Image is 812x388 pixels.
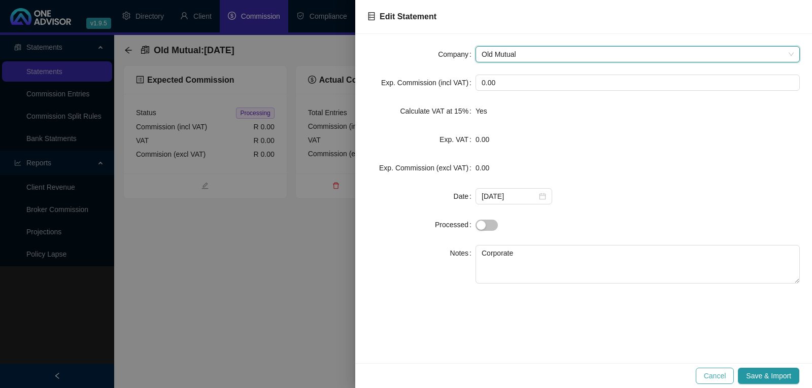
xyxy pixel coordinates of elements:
[438,46,476,62] label: Company
[439,131,476,148] label: Exp. VAT
[367,12,376,20] span: database
[482,47,794,62] span: Old Mutual
[450,245,476,261] label: Notes
[379,160,476,176] label: Exp. Commission (excl VAT)
[704,370,726,381] span: Cancel
[696,368,734,384] button: Cancel
[476,164,489,172] span: 0.00
[738,368,799,384] button: Save & Import
[380,12,436,21] span: Edit Statement
[482,191,537,202] input: Select date
[476,135,489,144] span: 0.00
[400,103,476,119] label: Calculate VAT at 15%
[476,107,487,115] span: Yes
[476,245,800,284] textarea: Corporate
[381,75,476,91] label: Exp. Commission (incl VAT)
[435,217,476,233] label: Processed
[746,370,791,381] span: Save & Import
[454,188,476,204] label: Date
